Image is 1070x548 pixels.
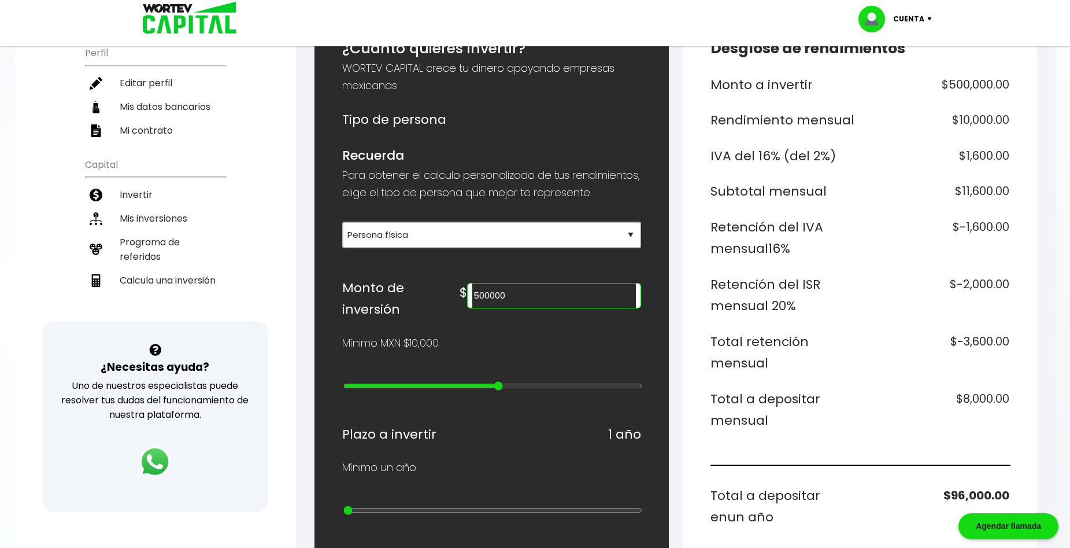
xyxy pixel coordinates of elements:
[710,74,856,96] h6: Monto a invertir
[85,40,225,142] ul: Perfil
[864,216,1009,260] h6: $-1,600.00
[858,6,893,32] img: profile-image
[90,101,102,113] img: datos-icon.10cf9172.svg
[101,359,209,376] h3: ¿Necesitas ayuda?
[864,181,1009,203] h6: $11,600.00
[864,274,1009,317] h6: $-2,000.00
[342,60,641,94] p: WORTEV CAPITAL crece tu dinero apoyando empresas mexicanas
[864,145,1009,167] h6: $1,600.00
[85,71,225,95] a: Editar perfil
[90,77,102,90] img: editar-icon.952d3147.svg
[85,152,225,321] ul: Capital
[85,207,225,230] a: Mis inversiones
[893,10,924,28] p: Cuenta
[90,274,102,287] img: calculadora-icon.17d418c4.svg
[85,269,225,292] a: Calcula una inversión
[342,145,641,167] h6: Recuerda
[342,167,641,201] p: Para obtener el calculo personalizado de tus rendimientos, elige el tipo de persona que mejor te ...
[864,109,1009,131] h6: $10,000.00
[90,243,102,256] img: recomiendanos-icon.9b8e9327.svg
[85,95,225,119] a: Mis datos bancarios
[342,459,416,476] p: Mínimo un año
[864,331,1009,374] h6: $-3,600.00
[85,230,225,269] a: Programa de referidos
[710,181,856,203] h6: Subtotal mensual
[710,145,856,167] h6: IVA del 16% (del 2%)
[460,282,467,304] h6: $
[710,485,856,528] h6: Total a depositar en un año
[85,183,225,207] a: Invertir
[864,485,1009,528] h6: $96,000.00
[864,388,1009,432] h6: $8,000.00
[608,424,641,446] h6: 1 año
[90,212,102,225] img: inversiones-icon.6695dc30.svg
[710,216,856,260] h6: Retención del IVA mensual 16%
[342,424,436,446] h6: Plazo a invertir
[85,119,225,142] a: Mi contrato
[864,74,1009,96] h6: $500,000.00
[139,446,171,478] img: logos_whatsapp-icon.242b2217.svg
[710,388,856,432] h6: Total a depositar mensual
[710,38,1009,60] h5: Desglose de rendimientos
[958,513,1058,539] div: Agendar llamada
[342,334,439,352] p: Mínimo MXN $10,000
[710,109,856,131] h6: Rendimiento mensual
[342,277,460,321] h6: Monto de inversión
[90,124,102,137] img: contrato-icon.f2db500c.svg
[342,38,641,60] h5: ¿Cuánto quieres invertir?
[90,189,102,201] img: invertir-icon.b3b967d7.svg
[58,378,253,422] p: Uno de nuestros especialistas puede resolver tus dudas del funcionamiento de nuestra plataforma.
[710,331,856,374] h6: Total retención mensual
[924,17,940,21] img: icon-down
[710,274,856,317] h6: Retención del ISR mensual 20%
[342,109,641,131] h6: Tipo de persona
